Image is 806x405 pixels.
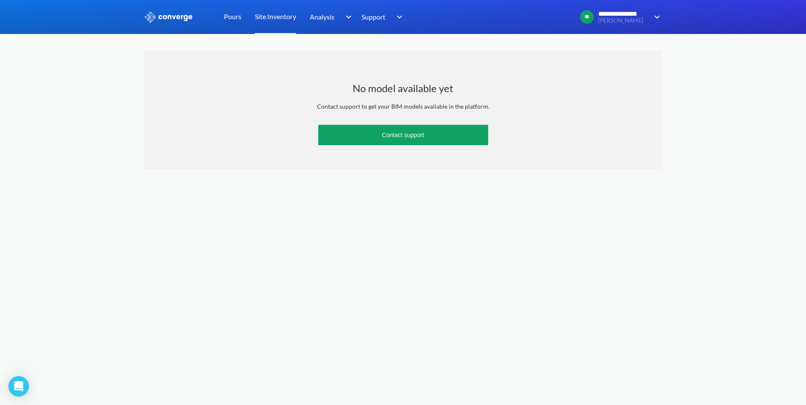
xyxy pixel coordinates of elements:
[340,12,354,22] img: downArrow.svg
[310,11,334,22] span: Analysis
[8,376,29,397] div: Open Intercom Messenger
[353,82,453,95] h1: No model available yet
[317,102,489,111] div: Contact support to get your BIM models available in the platform.
[318,125,488,145] button: Contact support
[649,12,662,22] img: downArrow.svg
[144,11,193,22] img: logo_ewhite.svg
[598,17,648,24] span: [PERSON_NAME]
[362,11,385,22] span: Support
[391,12,405,22] img: downArrow.svg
